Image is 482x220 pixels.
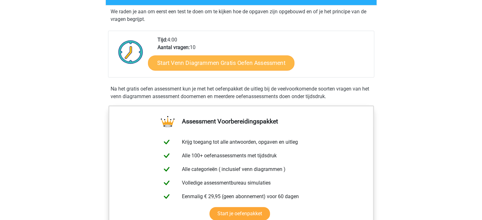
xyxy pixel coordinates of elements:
b: Aantal vragen: [157,44,190,50]
div: 4:00 10 [153,36,374,77]
img: Klok [115,36,147,68]
p: We raden je aan om eerst een test te doen om te kijken hoe de opgaven zijn opgebouwd en of je het... [111,8,372,23]
div: Na het gratis oefen assessment kun je met het oefenpakket de uitleg bij de veelvoorkomende soorte... [108,85,374,100]
b: Tijd: [157,37,167,43]
a: Start Venn Diagrammen Gratis Oefen Assessment [148,55,294,71]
